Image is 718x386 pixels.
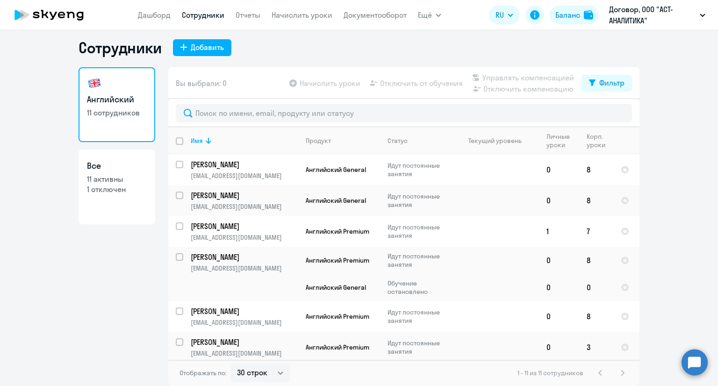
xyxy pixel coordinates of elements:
[539,247,579,274] td: 0
[539,216,579,247] td: 1
[191,202,298,211] p: [EMAIL_ADDRESS][DOMAIN_NAME]
[191,136,203,145] div: Имя
[191,42,224,53] div: Добавить
[79,150,155,224] a: Все11 активны1 отключен
[306,343,369,351] span: Английский Premium
[539,301,579,332] td: 0
[587,132,613,149] div: Корп. уроки
[191,159,296,170] p: [PERSON_NAME]
[191,349,298,357] p: [EMAIL_ADDRESS][DOMAIN_NAME]
[272,10,332,20] a: Начислить уроки
[418,6,441,24] button: Ещё
[138,10,171,20] a: Дашборд
[306,196,366,205] span: Английский General
[79,38,162,57] h1: Сотрудники
[517,369,583,377] span: 1 - 11 из 11 сотрудников
[191,159,298,170] a: [PERSON_NAME]
[79,67,155,142] a: Английский11 сотрудников
[306,136,331,145] div: Продукт
[579,301,613,332] td: 8
[539,185,579,216] td: 0
[550,6,599,24] button: Балансbalance
[87,174,147,184] p: 11 активны
[191,318,298,327] p: [EMAIL_ADDRESS][DOMAIN_NAME]
[87,93,147,106] h3: Английский
[468,136,522,145] div: Текущий уровень
[604,4,710,26] button: Договор, ООО "АСТ-АНАЛИТИКА"
[539,274,579,301] td: 0
[87,160,147,172] h3: Все
[579,332,613,363] td: 3
[489,6,520,24] button: RU
[191,221,298,231] a: [PERSON_NAME]
[306,283,366,292] span: Английский General
[236,10,260,20] a: Отчеты
[191,252,298,262] a: [PERSON_NAME]
[87,76,102,91] img: english
[388,223,452,240] p: Идут постоянные занятия
[179,369,227,377] span: Отображать по:
[579,154,613,185] td: 8
[495,9,504,21] span: RU
[191,233,298,242] p: [EMAIL_ADDRESS][DOMAIN_NAME]
[388,192,452,209] p: Идут постоянные занятия
[191,190,296,200] p: [PERSON_NAME]
[388,136,408,145] div: Статус
[579,185,613,216] td: 8
[344,10,407,20] a: Документооборот
[191,306,296,316] p: [PERSON_NAME]
[546,132,579,149] div: Личные уроки
[176,104,632,122] input: Поиск по имени, email, продукту или статусу
[173,39,231,56] button: Добавить
[191,337,296,347] p: [PERSON_NAME]
[539,332,579,363] td: 0
[388,279,452,296] p: Обучение остановлено
[191,264,298,272] p: [EMAIL_ADDRESS][DOMAIN_NAME]
[584,10,593,20] img: balance
[191,252,296,262] p: [PERSON_NAME]
[191,306,298,316] a: [PERSON_NAME]
[191,172,298,180] p: [EMAIL_ADDRESS][DOMAIN_NAME]
[306,312,369,321] span: Английский Premium
[388,252,452,269] p: Идут постоянные занятия
[579,274,613,301] td: 0
[191,337,298,347] a: [PERSON_NAME]
[306,165,366,174] span: Английский General
[388,161,452,178] p: Идут постоянные занятия
[87,107,147,118] p: 11 сотрудников
[388,339,452,356] p: Идут постоянные занятия
[460,136,538,145] div: Текущий уровень
[582,75,632,92] button: Фильтр
[87,184,147,194] p: 1 отключен
[306,227,369,236] span: Английский Premium
[539,154,579,185] td: 0
[599,77,625,88] div: Фильтр
[306,256,369,264] span: Английский Premium
[579,216,613,247] td: 7
[418,9,432,21] span: Ещё
[182,10,224,20] a: Сотрудники
[579,247,613,274] td: 8
[555,9,580,21] div: Баланс
[176,78,227,89] span: Вы выбрали: 0
[388,308,452,325] p: Идут постоянные занятия
[191,221,296,231] p: [PERSON_NAME]
[191,136,298,145] div: Имя
[609,4,696,26] p: Договор, ООО "АСТ-АНАЛИТИКА"
[191,190,298,200] a: [PERSON_NAME]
